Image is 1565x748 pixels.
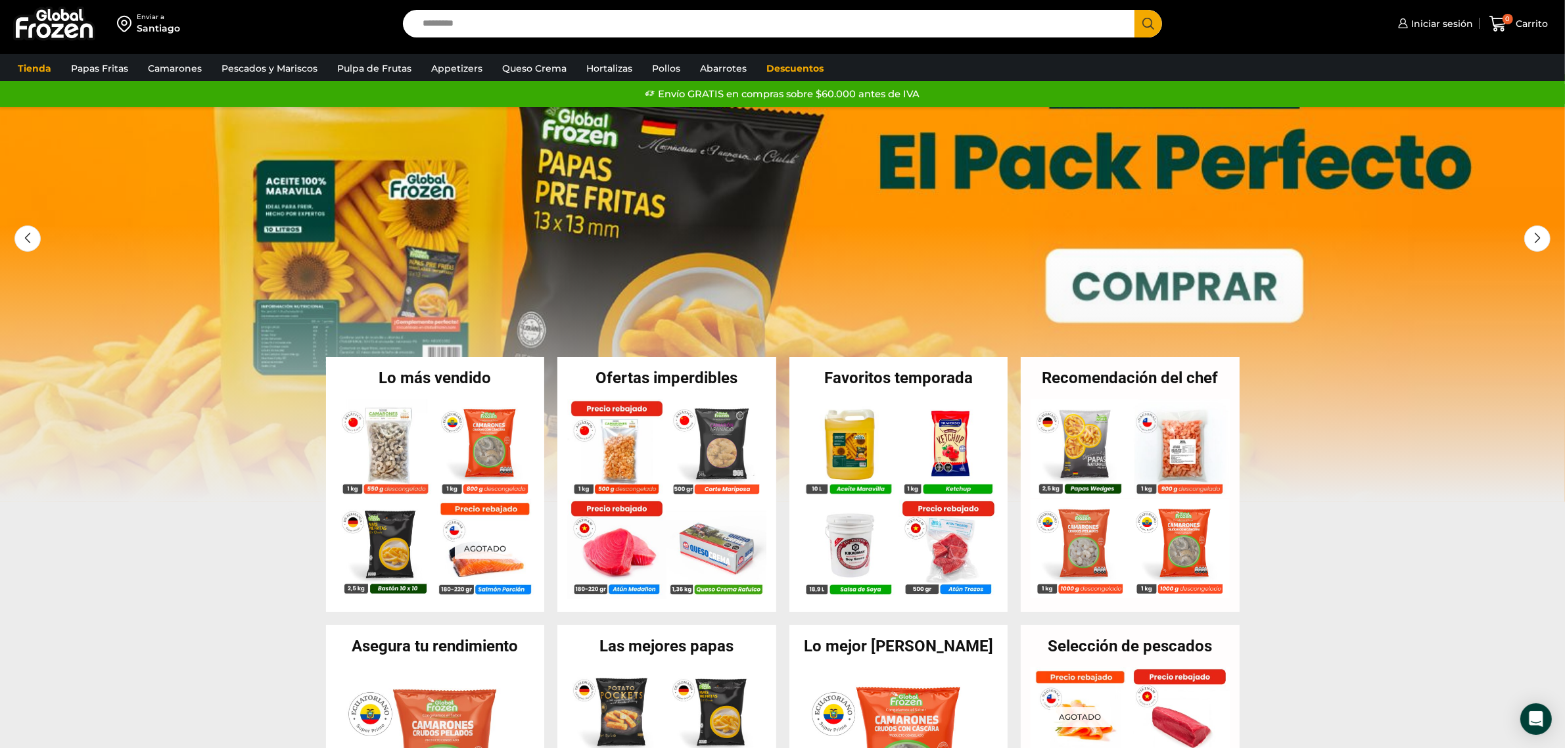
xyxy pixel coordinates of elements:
[326,370,545,386] h2: Lo más vendido
[14,225,41,252] div: Previous slide
[1395,11,1473,37] a: Iniciar sesión
[1524,225,1551,252] div: Next slide
[331,56,418,81] a: Pulpa de Frutas
[557,370,776,386] h2: Ofertas imperdibles
[1134,10,1162,37] button: Search button
[1050,707,1111,728] p: Agotado
[1503,14,1513,24] span: 0
[215,56,324,81] a: Pescados y Mariscos
[645,56,687,81] a: Pollos
[11,56,58,81] a: Tienda
[137,12,180,22] div: Enviar a
[496,56,573,81] a: Queso Crema
[1021,370,1240,386] h2: Recomendación del chef
[117,12,137,35] img: address-field-icon.svg
[580,56,639,81] a: Hortalizas
[137,22,180,35] div: Santiago
[760,56,830,81] a: Descuentos
[1513,17,1549,30] span: Carrito
[425,56,489,81] a: Appetizers
[1486,9,1552,39] a: 0 Carrito
[64,56,135,81] a: Papas Fritas
[789,638,1008,654] h2: Lo mejor [PERSON_NAME]
[326,638,545,654] h2: Asegura tu rendimiento
[789,370,1008,386] h2: Favoritos temporada
[1520,703,1552,735] div: Open Intercom Messenger
[1408,17,1473,30] span: Iniciar sesión
[693,56,753,81] a: Abarrotes
[1021,638,1240,654] h2: Selección de pescados
[454,539,515,559] p: Agotado
[557,638,776,654] h2: Las mejores papas
[141,56,208,81] a: Camarones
